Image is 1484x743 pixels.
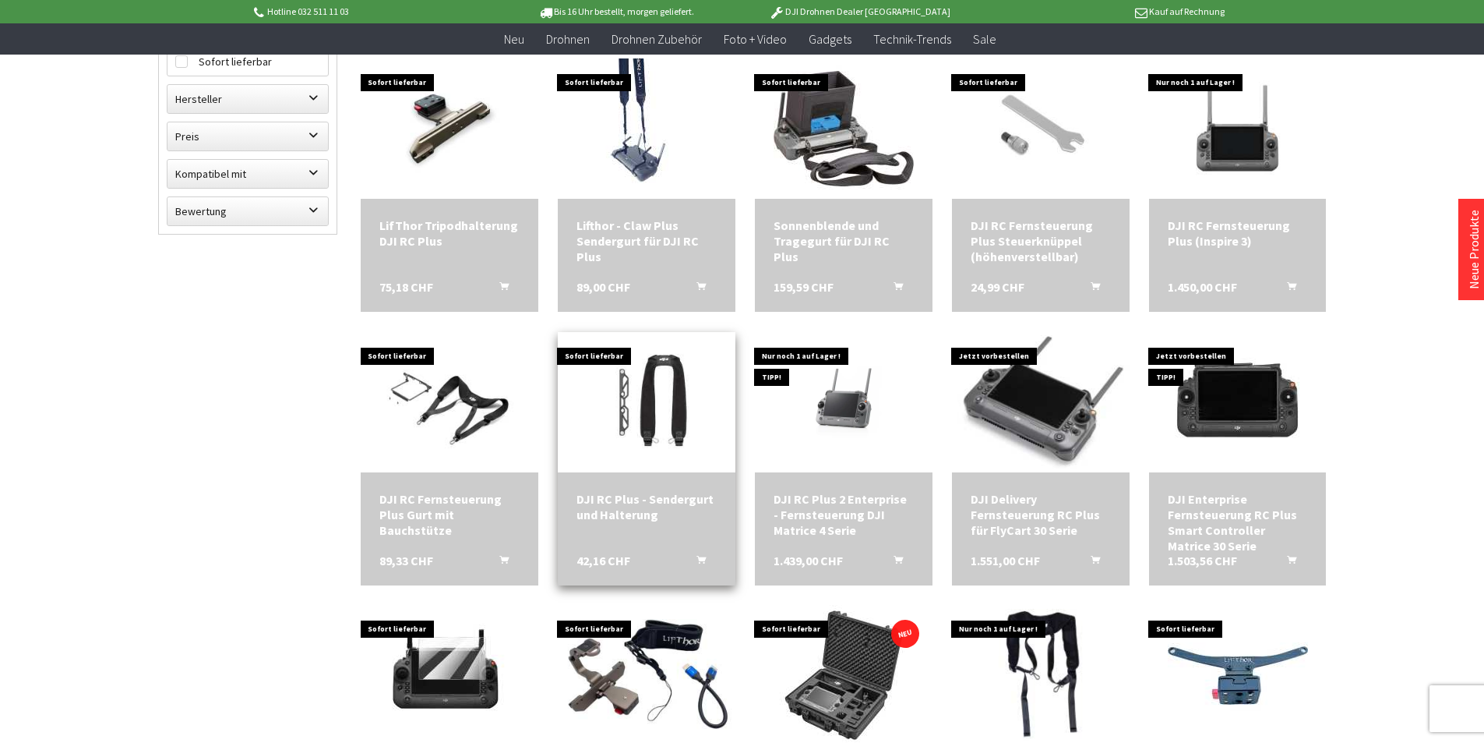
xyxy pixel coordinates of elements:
[379,553,433,568] span: 89,33 CHF
[875,279,912,299] button: In den Warenkorb
[576,279,630,295] span: 89,00 CHF
[774,218,914,264] a: Sonnenblende und Tragegurt für DJI RC Plus 159,59 CHF In den Warenkorb
[1168,279,1237,295] span: 1.450,00 CHF
[361,343,538,462] img: DJI RC Fernsteuerung Plus Gurt mit Bauchstütze
[252,2,495,21] p: Hotline 032 511 11 03
[495,2,738,21] p: Bis 16 Uhr bestellt, morgen geliefert.
[379,218,520,249] a: LifThor Tripodhalterung DJI RC Plus 75,18 CHF In den Warenkorb
[774,491,914,538] div: DJI RC Plus 2 Enterprise - Fernsteuerung DJI Matrice 4 Serie
[873,31,951,47] span: Technik-Trends
[971,491,1111,538] div: DJI Delivery Fernsteuerung RC Plus für FlyCart 30 Serie
[558,619,735,731] img: LifThor - Utility Mount II Monitorhalterung für DJI RC Plus
[167,197,328,225] label: Bewertung
[678,553,715,573] button: In den Warenkorb
[535,23,601,55] a: Drohnen
[1466,210,1482,289] a: Neue Produkte
[576,553,630,568] span: 42,16 CHF
[962,23,1007,55] a: Sale
[1072,279,1109,299] button: In den Warenkorb
[1072,553,1109,573] button: In den Warenkorb
[379,279,433,295] span: 75,18 CHF
[379,491,520,538] a: DJI RC Fernsteuerung Plus Gurt mit Bauchstütze 89,33 CHF In den Warenkorb
[612,31,702,47] span: Drohnen Zubehör
[809,31,851,47] span: Gadgets
[774,332,914,472] img: DJI RC Plus 2 Enterprise - Fernsteuerung DJI Matrice 4 Serie
[678,279,715,299] button: In den Warenkorb
[601,23,713,55] a: Drohnen Zubehör
[952,70,1130,189] img: DJI RC Fernsteuerung Plus Steuerknüppel (höhenverstellbar)
[973,31,996,47] span: Sale
[971,218,1111,264] div: DJI RC Fernsteuerung Plus Steuerknüppel (höhenverstellbar)
[774,491,914,538] a: DJI RC Plus 2 Enterprise - Fernsteuerung DJI Matrice 4 Serie 1.439,00 CHF In den Warenkorb
[738,2,981,21] p: DJI Drohnen Dealer [GEOGRAPHIC_DATA]
[576,491,717,522] a: DJI RC Plus - Sendergurt und Halterung 42,16 CHF In den Warenkorb
[1168,218,1308,249] div: DJI RC Fernsteuerung Plus (Inspire 3)
[798,23,862,55] a: Gadgets
[1268,279,1306,299] button: In den Warenkorb
[774,279,834,295] span: 159,59 CHF
[774,553,843,568] span: 1.439,00 CHF
[1168,553,1237,568] span: 1.503,56 CHF
[576,491,717,522] div: DJI RC Plus - Sendergurt und Halterung
[576,218,717,264] div: Lifthor - Claw Plus Sendergurt für DJI RC Plus
[862,23,962,55] a: Technik-Trends
[875,553,912,573] button: In den Warenkorb
[558,343,735,462] img: DJI RC Plus - Sendergurt und Halterung
[167,48,328,76] label: Sofort lieferbar
[1168,218,1308,249] a: DJI RC Fernsteuerung Plus (Inspire 3) 1.450,00 CHF In den Warenkorb
[1149,70,1327,189] img: DJI RC Fernsteuerung Plus (Inspire 3)
[546,31,590,47] span: Drohnen
[1268,553,1306,573] button: In den Warenkorb
[1168,491,1308,554] a: DJI Enterprise Fernsteuerung RC Plus Smart Controller Matrice 30 Serie 1.503,56 CHF In den Warenkorb
[504,31,524,47] span: Neu
[971,491,1111,538] a: DJI Delivery Fernsteuerung RC Plus für FlyCart 30 Serie 1.551,00 CHF In den Warenkorb
[481,553,518,573] button: In den Warenkorb
[952,335,1130,469] img: DJI Delivery Fernsteuerung RC Plus für FlyCart 30 Serie
[594,58,699,199] img: Lifthor - Claw Plus Sendergurt für DJI RC Plus
[971,553,1040,568] span: 1.551,00 CHF
[724,31,787,47] span: Foto + Video
[971,218,1111,264] a: DJI RC Fernsteuerung Plus Steuerknüppel (höhenverstellbar) 24,99 CHF In den Warenkorb
[952,609,1130,742] img: DJI Enterprise Halter RC Plus Gurt- und Hüftstützen-Kit für M4E, M4T
[713,23,798,55] a: Foto + Video
[481,279,518,299] button: In den Warenkorb
[1168,491,1308,554] div: DJI Enterprise Fernsteuerung RC Plus Smart Controller Matrice 30 Serie
[774,58,914,199] img: Sonnenblende und Tragegurt für DJI RC Plus
[167,160,328,188] label: Kompatibel mit
[982,2,1225,21] p: Kauf auf Rechnung
[774,218,914,264] div: Sonnenblende und Tragegurt für DJI RC Plus
[167,122,328,150] label: Preis
[971,279,1024,295] span: 24,99 CHF
[1150,332,1325,472] img: DJI Enterprise Fernsteuerung RC Plus Smart Controller Matrice 30 Serie
[379,218,520,249] div: LifThor Tripodhalterung DJI RC Plus
[493,23,535,55] a: Neu
[576,218,717,264] a: Lifthor - Claw Plus Sendergurt für DJI RC Plus 89,00 CHF In den Warenkorb
[167,85,328,113] label: Hersteller
[361,73,538,185] img: LifThor Tripodhalterung DJI RC Plus
[379,491,520,538] div: DJI RC Fernsteuerung Plus Gurt mit Bauchstütze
